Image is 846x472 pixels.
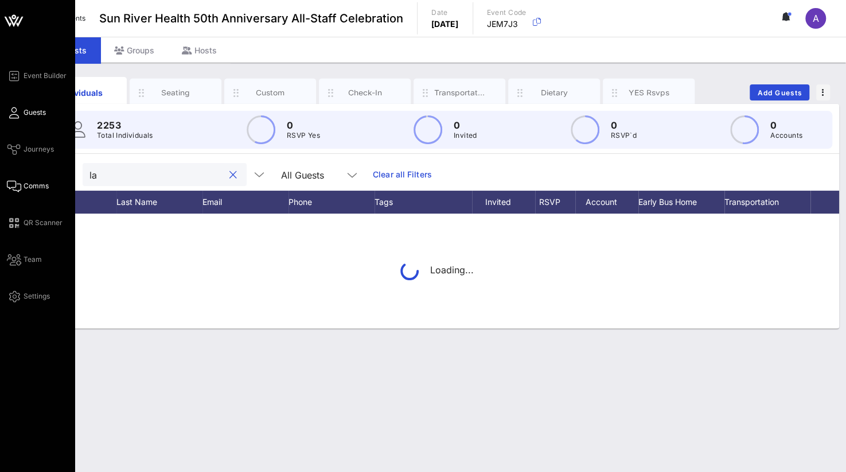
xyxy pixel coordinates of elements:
[813,13,819,24] span: A
[400,262,474,280] div: Loading...
[472,191,535,214] div: Invited
[97,118,153,132] p: 2253
[431,7,459,18] p: Date
[375,191,472,214] div: Tags
[454,130,477,141] p: Invited
[116,191,202,214] div: Last Name
[535,191,575,214] div: RSVP
[202,191,289,214] div: Email
[487,7,527,18] p: Event Code
[7,253,42,266] a: Team
[24,144,54,154] span: Journeys
[7,179,49,193] a: Comms
[805,8,826,29] div: A
[281,170,324,180] div: All Guests
[487,18,527,30] p: JEM7J3
[7,106,46,119] a: Guests
[724,191,810,214] div: Transportation
[575,191,638,214] div: Account
[229,169,237,181] button: clear icon
[287,130,320,141] p: RSVP Yes
[529,87,580,98] div: Dietary
[7,216,63,230] a: QR Scanner
[245,87,296,98] div: Custom
[373,168,432,181] a: Clear all Filters
[274,163,366,186] div: All Guests
[434,87,485,98] div: Transportation
[340,87,391,98] div: Check-In
[611,130,637,141] p: RSVP`d
[150,87,201,98] div: Seating
[757,88,802,97] span: Add Guests
[770,130,802,141] p: Accounts
[24,254,42,265] span: Team
[770,118,802,132] p: 0
[24,181,49,191] span: Comms
[7,142,54,156] a: Journeys
[431,18,459,30] p: [DATE]
[638,191,724,214] div: Early Bus Home
[289,191,375,214] div: Phone
[24,107,46,118] span: Guests
[24,291,50,301] span: Settings
[287,118,320,132] p: 0
[623,87,675,98] div: YES Rsvps
[454,118,477,132] p: 0
[56,87,107,99] div: Individuals
[100,37,168,63] div: Groups
[24,71,67,81] span: Event Builder
[7,289,50,303] a: Settings
[7,69,67,83] a: Event Builder
[168,37,231,63] div: Hosts
[611,118,637,132] p: 0
[750,84,809,100] button: Add Guests
[99,10,403,27] span: Sun River Health 50th Anniversary All-Staff Celebration
[97,130,153,141] p: Total Individuals
[24,218,63,228] span: QR Scanner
